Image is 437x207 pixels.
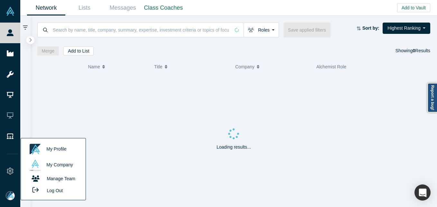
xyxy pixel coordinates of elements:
span: Alchemist Role [316,64,346,69]
button: Save applied filters [284,23,330,37]
div: Showing [395,46,430,55]
button: Highest Ranking [383,23,430,34]
img: Mia Scott's Account [6,191,15,200]
button: Merge [37,46,59,55]
img: Alchemist Vault Logo [6,7,15,16]
button: Roles [244,23,279,37]
a: Report a bug! [427,83,437,113]
a: Manage Team [26,173,80,184]
strong: 0 [413,48,415,53]
button: Name [88,60,147,74]
strong: Sort by: [362,25,379,31]
img: Mia Scott's profile [30,144,41,155]
img: Alchemist Accelerator's profile [30,160,41,171]
span: Results [413,48,430,53]
a: My Profile [26,142,80,157]
a: Messages [104,0,142,15]
p: Loading results... [217,144,251,151]
a: Lists [65,0,104,15]
input: Search by name, title, company, summary, expertise, investment criteria or topics of focus [52,22,230,37]
button: Add to List [63,46,94,55]
a: Class Coaches [142,0,185,15]
a: My Company [26,157,80,173]
span: Title [154,60,163,74]
button: Company [235,60,310,74]
span: Name [88,60,100,74]
span: Company [235,60,255,74]
button: Log Out [26,184,65,196]
button: Title [154,60,228,74]
a: Network [27,0,65,15]
button: Add to Vault [397,3,430,12]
